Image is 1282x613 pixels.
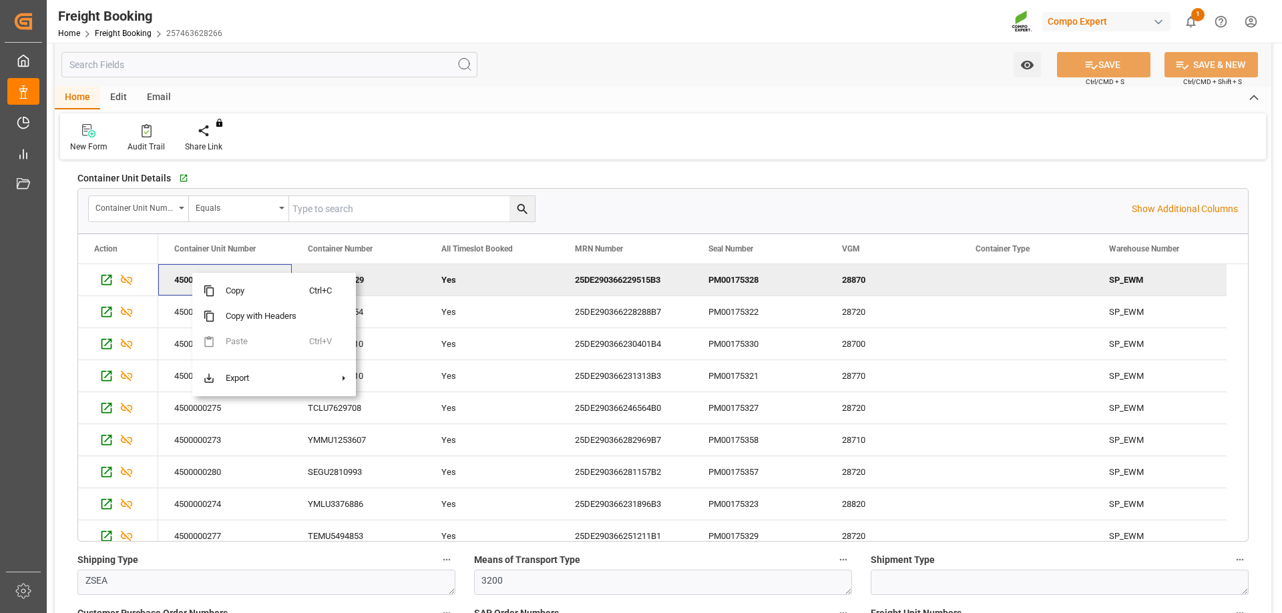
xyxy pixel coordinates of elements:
[826,360,959,392] div: 28770
[1231,551,1249,568] button: Shipment Type
[308,244,373,253] span: Container Number
[158,392,292,424] div: 4500000275
[215,366,309,391] span: Export
[77,171,171,185] span: Container Unit Details
[292,328,425,360] div: TEMU0340010
[474,553,580,567] span: Means of Transport Type
[158,488,1227,520] div: Press SPACE to select this row.
[292,424,425,456] div: YMMU1253607
[78,264,158,296] div: Press SPACE to deselect this row.
[1057,52,1150,77] button: SAVE
[1093,360,1227,392] div: SP_EWM
[1093,520,1227,552] div: SP_EWM
[94,244,118,253] div: Action
[871,553,935,567] span: Shipment Type
[95,29,152,38] a: Freight Booking
[692,264,826,295] div: PM00175328
[559,456,692,488] div: 25DE290366281157B2
[58,29,80,38] a: Home
[826,456,959,488] div: 28720
[441,265,543,295] div: Yes
[158,392,1227,424] div: Press SPACE to select this row.
[55,87,100,109] div: Home
[441,489,543,520] div: Yes
[559,264,692,295] div: 25DE290366229515B3
[137,87,181,109] div: Email
[215,278,309,303] span: Copy
[441,329,543,360] div: Yes
[292,456,425,488] div: SEGU2810993
[95,199,174,214] div: Container Unit Number
[78,392,158,424] div: Press SPACE to select this row.
[692,328,826,360] div: PM00175330
[158,520,1227,552] div: Press SPACE to select this row.
[158,456,1227,488] div: Press SPACE to select this row.
[1093,488,1227,520] div: SP_EWM
[1086,77,1124,87] span: Ctrl/CMD + S
[1093,296,1227,328] div: SP_EWM
[826,264,959,295] div: 28870
[158,296,1227,328] div: Press SPACE to select this row.
[559,424,692,456] div: 25DE290366282969B7
[100,87,137,109] div: Edit
[158,424,292,456] div: 4500000273
[189,196,289,221] button: open menu
[559,392,692,424] div: 25DE290366246564B0
[1206,7,1236,37] button: Help Center
[438,551,455,568] button: Shipping Type
[441,361,543,392] div: Yes
[826,520,959,552] div: 28720
[692,424,826,456] div: PM00175358
[826,392,959,424] div: 28720
[78,296,158,328] div: Press SPACE to select this row.
[692,520,826,552] div: PM00175329
[292,392,425,424] div: TCLU7629708
[1012,10,1033,33] img: Screenshot%202023-09-29%20at%2010.02.21.png_1712312052.png
[835,551,852,568] button: Means of Transport Type
[692,456,826,488] div: PM00175357
[826,296,959,328] div: 28720
[826,424,959,456] div: 28710
[692,488,826,520] div: PM00175323
[559,328,692,360] div: 25DE290366230401B4
[292,488,425,520] div: YMLU3376886
[575,244,623,253] span: MRN Number
[196,199,274,214] div: Equals
[1109,244,1179,253] span: Warehouse Number
[158,264,1227,296] div: Press SPACE to deselect this row.
[77,553,138,567] span: Shipping Type
[1132,202,1238,216] p: Show Additional Columns
[215,329,309,354] span: Paste
[78,424,158,456] div: Press SPACE to select this row.
[289,196,535,221] input: Type to search
[158,328,1227,360] div: Press SPACE to select this row.
[1093,424,1227,456] div: SP_EWM
[976,244,1030,253] span: Container Type
[708,244,753,253] span: Seal Number
[1042,9,1176,34] button: Compo Expert
[559,488,692,520] div: 25DE290366231896B3
[158,520,292,552] div: 4500000277
[1164,52,1258,77] button: SAVE & NEW
[61,52,477,77] input: Search Fields
[78,488,158,520] div: Press SPACE to select this row.
[58,6,222,26] div: Freight Booking
[441,244,513,253] span: All Timeslot Booked
[441,425,543,456] div: Yes
[309,329,338,354] span: Ctrl+V
[128,141,165,153] div: Audit Trail
[1176,7,1206,37] button: show 1 new notifications
[292,360,425,392] div: GAOU2628810
[158,360,1227,392] div: Press SPACE to select this row.
[158,488,292,520] div: 4500000274
[1093,328,1227,360] div: SP_EWM
[174,244,256,253] span: Container Unit Number
[1191,8,1205,21] span: 1
[215,303,309,329] span: Copy with Headers
[77,570,455,595] textarea: ZSEA
[78,520,158,552] div: Press SPACE to select this row.
[1093,456,1227,488] div: SP_EWM
[158,264,292,295] div: 4500000270
[441,393,543,424] div: Yes
[826,488,959,520] div: 28820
